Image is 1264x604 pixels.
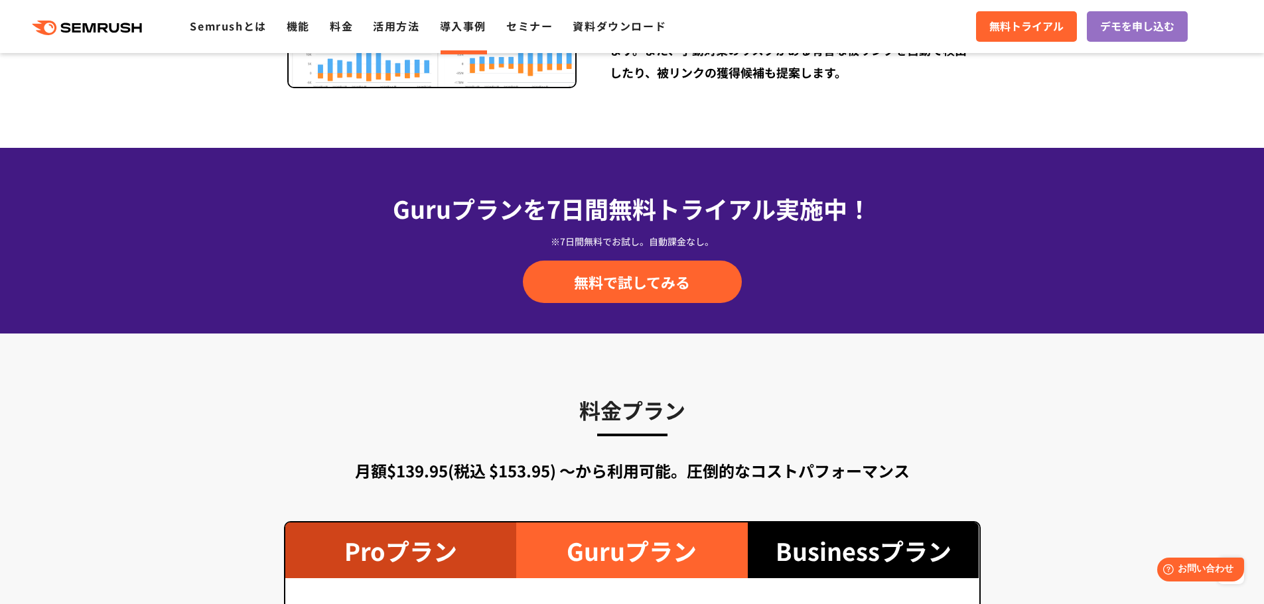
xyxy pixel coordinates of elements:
a: 活用方法 [373,18,419,34]
div: Guruプラン [516,522,748,578]
a: 導入事例 [440,18,486,34]
a: 資料ダウンロード [573,18,666,34]
span: 無料で試してみる [574,272,690,292]
span: 無料トライアル実施中！ [608,191,871,225]
span: デモを申し込む [1100,18,1174,35]
a: セミナー [506,18,553,34]
div: Proプラン [285,522,517,578]
a: デモを申し込む [1087,11,1188,42]
div: Businessプラン [748,522,979,578]
h3: 料金プラン [284,393,981,426]
a: 機能 [287,18,310,34]
a: 無料で試してみる [523,261,742,303]
iframe: Help widget launcher [1146,552,1249,589]
div: 月額$139.95(税込 $153.95) 〜から利用可能。圧倒的なコストパフォーマンス [284,459,981,483]
div: ※7日間無料でお試し。自動課金なし。 [284,235,981,248]
a: 料金 [330,18,353,34]
a: 無料トライアル [976,11,1077,42]
span: 無料トライアル [989,18,1064,35]
a: Semrushとは [190,18,266,34]
div: Guruプランを7日間 [284,190,981,226]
